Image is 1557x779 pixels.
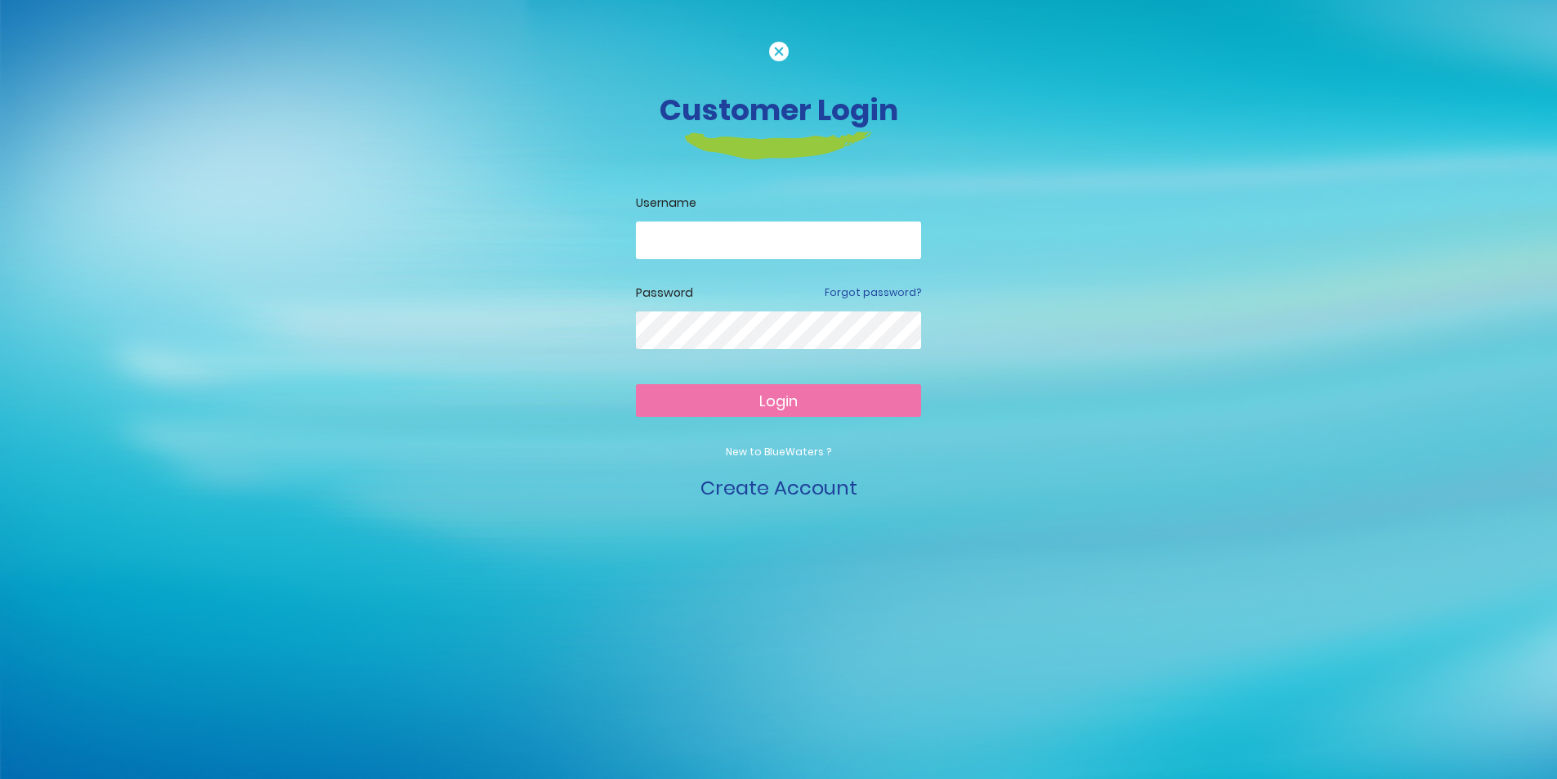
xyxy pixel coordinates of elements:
[636,284,693,302] label: Password
[759,391,798,411] span: Login
[636,445,921,459] p: New to BlueWaters ?
[769,42,789,61] img: cancel
[636,195,921,212] label: Username
[825,285,921,300] a: Forgot password?
[700,474,857,501] a: Create Account
[636,384,921,417] button: Login
[685,132,872,159] img: login-heading-border.png
[325,92,1233,128] h3: Customer Login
